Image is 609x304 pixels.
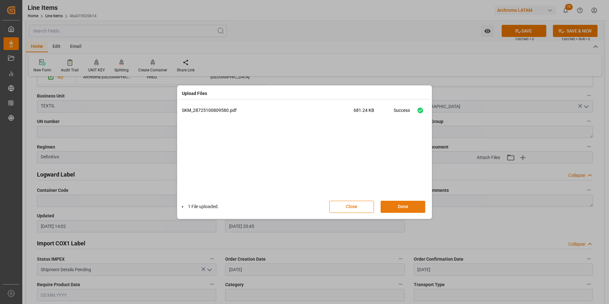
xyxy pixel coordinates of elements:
[182,107,354,114] p: SKM_28725100809580.pdf
[394,107,410,118] div: Success
[381,201,425,213] button: Done
[182,90,207,97] h4: Upload Files
[329,201,374,213] button: Close
[354,107,394,118] span: 681.24 KB
[182,203,219,210] li: 1 File uploaded.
